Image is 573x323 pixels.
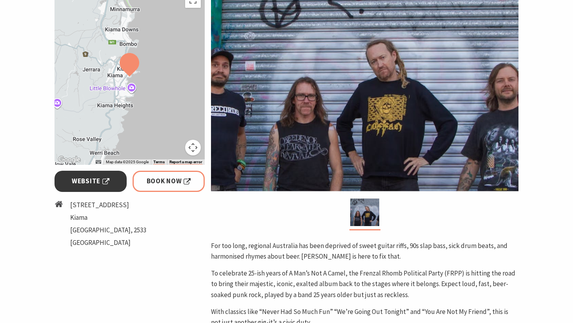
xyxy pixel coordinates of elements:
[70,200,146,210] li: [STREET_ADDRESS]
[72,176,109,186] span: Website
[211,268,518,300] p: To celebrate 25-ish years of A Man’s Not A Camel, the Frenzal Rhomb Political Party (FRPP) is hit...
[96,159,101,165] button: Keyboard shortcuts
[211,241,518,262] p: For too long, regional Australia has been deprived of sweet guitar riffs, 90s slap bass, sick dru...
[350,199,379,226] img: Frenzel Rhomb Kiama Pavilion Saturday 4th October
[55,171,127,192] a: Website
[133,171,205,192] a: Book Now
[169,160,202,164] a: Report a map error
[185,140,201,155] button: Map camera controls
[70,212,146,223] li: Kiama
[56,155,82,165] img: Google
[70,225,146,235] li: [GEOGRAPHIC_DATA], 2533
[56,155,82,165] a: Open this area in Google Maps (opens a new window)
[106,160,149,164] span: Map data ©2025 Google
[153,160,165,164] a: Terms (opens in new tab)
[70,237,146,248] li: [GEOGRAPHIC_DATA]
[147,176,191,186] span: Book Now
